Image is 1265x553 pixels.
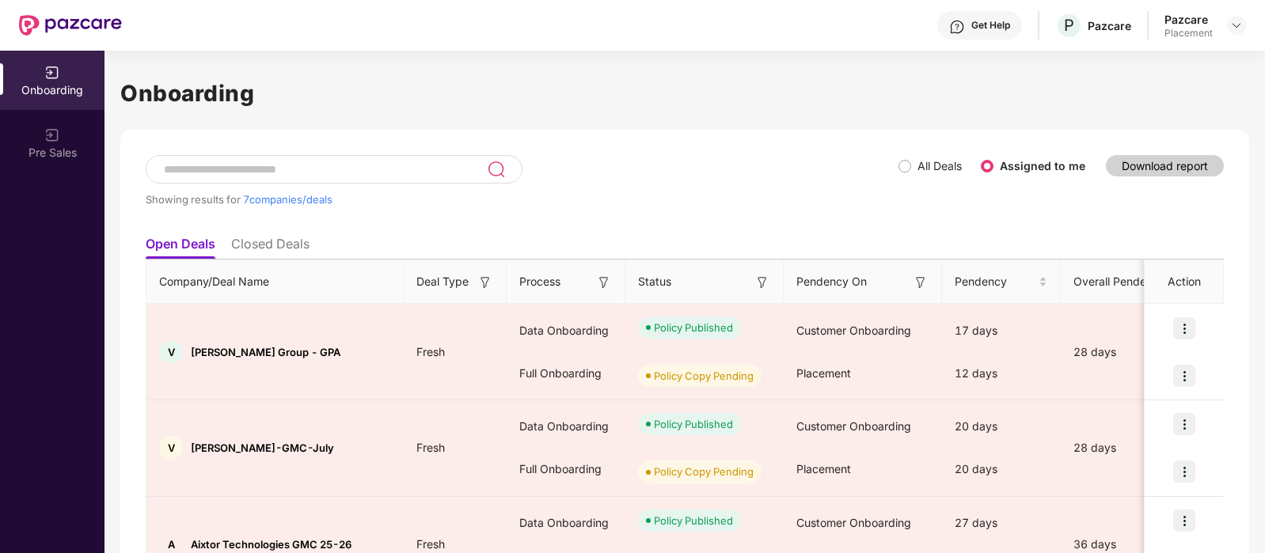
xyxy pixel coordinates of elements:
[191,538,351,551] span: Aixtor Technologies GMC 25-26
[191,441,334,454] span: [PERSON_NAME]-GMC-July
[971,19,1010,32] div: Get Help
[1061,536,1195,553] div: 36 days
[1164,12,1213,27] div: Pazcare
[519,273,560,290] span: Process
[913,275,929,290] img: svg+xml;base64,PHN2ZyB3aWR0aD0iMTYiIGhlaWdodD0iMTYiIHZpZXdCb3g9IjAgMCAxNiAxNiIgZmlsbD0ibm9uZSIgeG...
[1173,460,1195,483] img: icon
[654,416,733,432] div: Policy Published
[796,419,911,433] span: Customer Onboarding
[796,516,911,529] span: Customer Onboarding
[146,193,898,206] div: Showing results for
[942,309,1061,352] div: 17 days
[796,462,851,475] span: Placement
[231,236,310,259] li: Closed Deals
[1145,260,1224,304] th: Action
[507,502,625,544] div: Data Onboarding
[942,502,1061,544] div: 27 days
[917,159,962,172] label: All Deals
[1173,509,1195,532] img: icon
[942,405,1061,448] div: 20 days
[19,15,122,36] img: New Pazcare Logo
[796,366,851,380] span: Placement
[654,513,733,528] div: Policy Published
[1061,343,1195,361] div: 28 days
[1173,413,1195,435] img: icon
[955,273,1035,290] span: Pendency
[942,352,1061,395] div: 12 days
[416,273,469,290] span: Deal Type
[1061,260,1195,304] th: Overall Pendency
[243,193,332,206] span: 7 companies/deals
[1164,27,1213,40] div: Placement
[507,448,625,491] div: Full Onboarding
[487,160,505,179] img: svg+xml;base64,PHN2ZyB3aWR0aD0iMjQiIGhlaWdodD0iMjUiIHZpZXdCb3g9IjAgMCAyNCAyNSIgZmlsbD0ibm9uZSIgeG...
[796,324,911,337] span: Customer Onboarding
[159,340,183,364] div: V
[507,405,625,448] div: Data Onboarding
[1106,155,1224,176] button: Download report
[507,352,625,395] div: Full Onboarding
[942,448,1061,491] div: 20 days
[654,368,754,384] div: Policy Copy Pending
[596,275,612,290] img: svg+xml;base64,PHN2ZyB3aWR0aD0iMTYiIGhlaWdodD0iMTYiIHZpZXdCb3g9IjAgMCAxNiAxNiIgZmlsbD0ibm9uZSIgeG...
[638,273,671,290] span: Status
[146,260,404,304] th: Company/Deal Name
[159,436,183,460] div: V
[1000,159,1085,172] label: Assigned to me
[1173,365,1195,387] img: icon
[404,537,458,551] span: Fresh
[654,320,733,335] div: Policy Published
[942,260,1061,304] th: Pendency
[146,236,215,259] li: Open Deals
[44,65,60,81] img: svg+xml;base64,PHN2ZyB3aWR0aD0iMjAiIGhlaWdodD0iMjAiIHZpZXdCb3g9IjAgMCAyMCAyMCIgZmlsbD0ibm9uZSIgeG...
[44,127,60,143] img: svg+xml;base64,PHN2ZyB3aWR0aD0iMjAiIGhlaWdodD0iMjAiIHZpZXdCb3g9IjAgMCAyMCAyMCIgZmlsbD0ibm9uZSIgeG...
[1061,439,1195,456] div: 28 days
[949,19,965,35] img: svg+xml;base64,PHN2ZyBpZD0iSGVscC0zMngzMiIgeG1sbnM9Imh0dHA6Ly93d3cudzMub3JnLzIwMDAvc3ZnIiB3aWR0aD...
[507,309,625,352] div: Data Onboarding
[654,464,754,479] div: Policy Copy Pending
[754,275,770,290] img: svg+xml;base64,PHN2ZyB3aWR0aD0iMTYiIGhlaWdodD0iMTYiIHZpZXdCb3g9IjAgMCAxNiAxNiIgZmlsbD0ibm9uZSIgeG...
[191,346,340,358] span: [PERSON_NAME] Group - GPA
[404,345,458,358] span: Fresh
[1230,19,1243,32] img: svg+xml;base64,PHN2ZyBpZD0iRHJvcGRvd24tMzJ4MzIiIHhtbG5zPSJodHRwOi8vd3d3LnczLm9yZy8yMDAwL3N2ZyIgd2...
[477,275,493,290] img: svg+xml;base64,PHN2ZyB3aWR0aD0iMTYiIGhlaWdodD0iMTYiIHZpZXdCb3g9IjAgMCAxNiAxNiIgZmlsbD0ibm9uZSIgeG...
[796,273,867,290] span: Pendency On
[1088,18,1131,33] div: Pazcare
[1064,16,1074,35] span: P
[1173,317,1195,339] img: icon
[404,441,458,454] span: Fresh
[120,76,1249,111] h1: Onboarding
